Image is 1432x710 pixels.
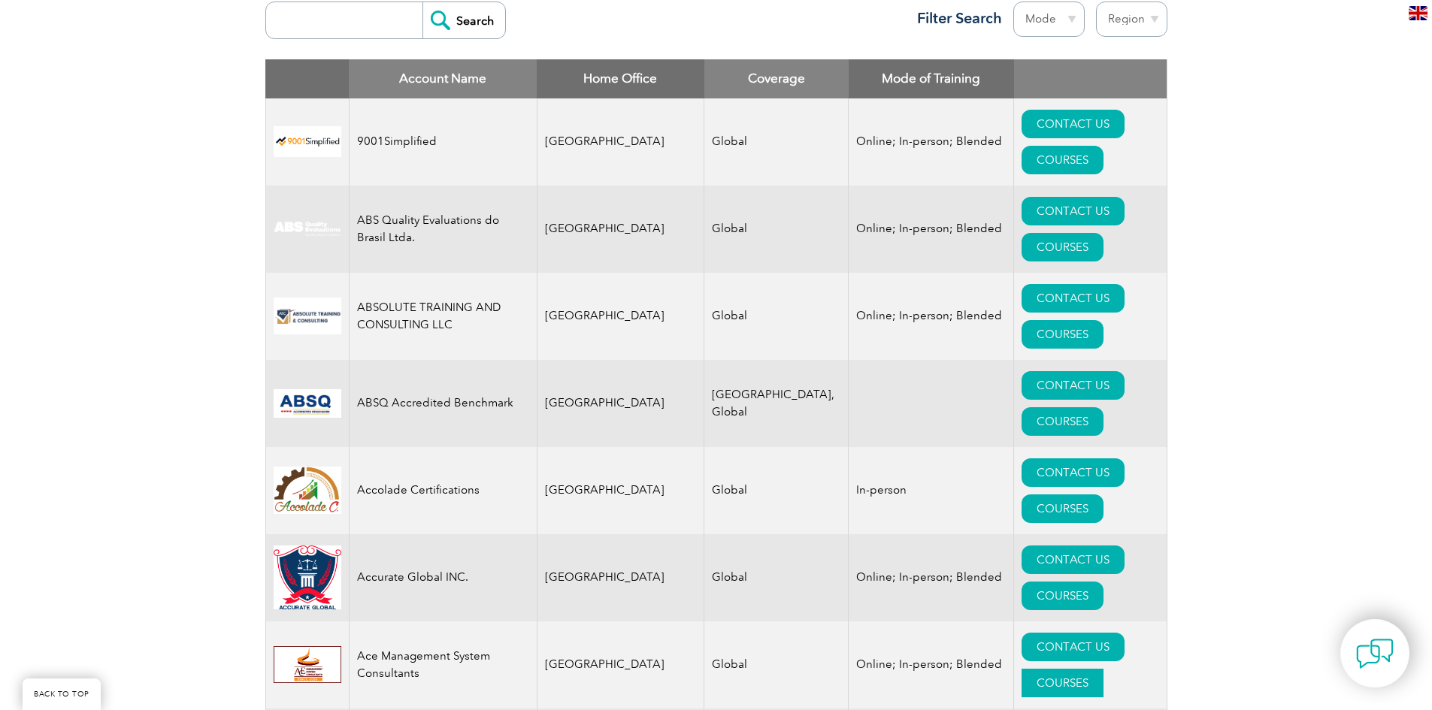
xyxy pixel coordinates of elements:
[1022,320,1104,349] a: COURSES
[704,98,849,186] td: Global
[349,534,537,621] td: Accurate Global INC.
[274,467,341,514] img: 1a94dd1a-69dd-eb11-bacb-002248159486-logo.jpg
[849,273,1014,360] td: Online; In-person; Blended
[849,447,1014,534] td: In-person
[1356,635,1394,672] img: contact-chat.png
[704,186,849,273] td: Global
[537,447,704,534] td: [GEOGRAPHIC_DATA]
[849,98,1014,186] td: Online; In-person; Blended
[1022,110,1125,138] a: CONTACT US
[349,360,537,447] td: ABSQ Accredited Benchmark
[1022,233,1104,261] a: COURSES
[274,545,341,610] img: a034a1f6-3919-f011-998a-0022489685a1-logo.png
[849,621,1014,708] td: Online; In-person; Blended
[349,98,537,186] td: 9001Simplified
[1022,633,1125,661] a: CONTACT US
[1022,146,1104,174] a: COURSES
[349,447,537,534] td: Accolade Certifications
[537,98,704,186] td: [GEOGRAPHIC_DATA]
[274,389,341,418] img: cc24547b-a6e0-e911-a812-000d3a795b83-logo.png
[849,59,1014,98] th: Mode of Training: activate to sort column ascending
[274,298,341,334] img: 16e092f6-eadd-ed11-a7c6-00224814fd52-logo.png
[908,9,1002,28] h3: Filter Search
[537,621,704,708] td: [GEOGRAPHIC_DATA]
[704,447,849,534] td: Global
[349,59,537,98] th: Account Name: activate to sort column descending
[1409,6,1427,20] img: en
[704,534,849,621] td: Global
[349,621,537,708] td: Ace Management System Consultants
[537,186,704,273] td: [GEOGRAPHIC_DATA]
[537,59,704,98] th: Home Office: activate to sort column ascending
[704,273,849,360] td: Global
[1014,59,1167,98] th: : activate to sort column ascending
[537,273,704,360] td: [GEOGRAPHIC_DATA]
[1022,284,1125,313] a: CONTACT US
[1022,669,1104,697] a: COURSES
[1022,371,1125,400] a: CONTACT US
[274,646,341,683] img: 306afd3c-0a77-ee11-8179-000d3ae1ac14-logo.jpg
[1022,545,1125,574] a: CONTACT US
[349,186,537,273] td: ABS Quality Evaluations do Brasil Ltda.
[1022,407,1104,436] a: COURSES
[1022,197,1125,225] a: CONTACT US
[274,126,341,157] img: 37c9c059-616f-eb11-a812-002248153038-logo.png
[537,360,704,447] td: [GEOGRAPHIC_DATA]
[23,678,101,710] a: BACK TO TOP
[704,59,849,98] th: Coverage: activate to sort column ascending
[704,360,849,447] td: [GEOGRAPHIC_DATA], Global
[274,221,341,237] img: c92924ac-d9bc-ea11-a814-000d3a79823d-logo.jpg
[849,534,1014,621] td: Online; In-person; Blended
[704,621,849,708] td: Global
[849,186,1014,273] td: Online; In-person; Blended
[537,534,704,621] td: [GEOGRAPHIC_DATA]
[349,273,537,360] td: ABSOLUTE TRAINING AND CONSULTING LLC
[1022,458,1125,487] a: CONTACT US
[1022,494,1104,523] a: COURSES
[1022,582,1104,610] a: COURSES
[422,2,505,38] input: Search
